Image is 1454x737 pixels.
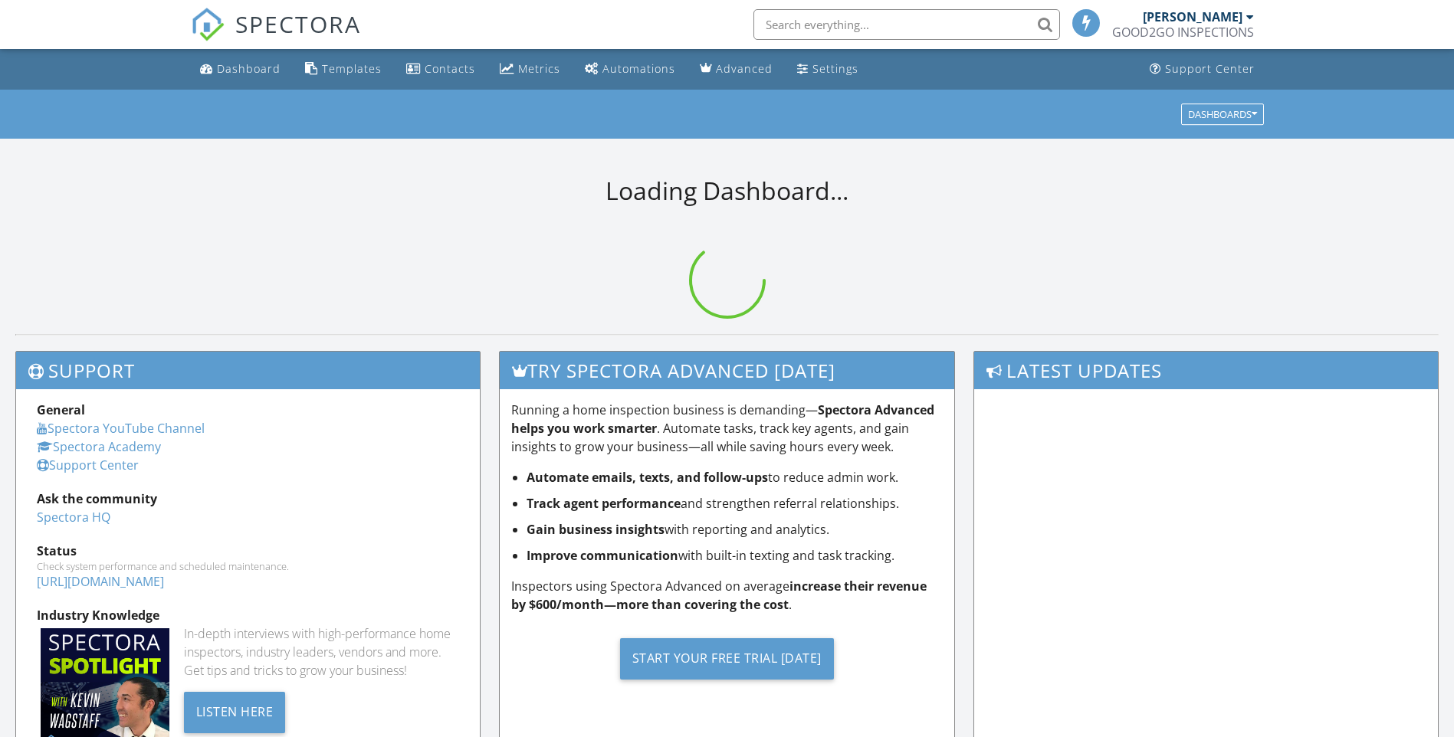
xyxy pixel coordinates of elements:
[425,61,475,76] div: Contacts
[400,55,481,84] a: Contacts
[184,692,286,733] div: Listen Here
[527,469,768,486] strong: Automate emails, texts, and follow-ups
[37,438,161,455] a: Spectora Academy
[974,352,1438,389] h3: Latest Updates
[812,61,858,76] div: Settings
[191,8,225,41] img: The Best Home Inspection Software - Spectora
[37,401,85,418] strong: General
[527,520,943,539] li: with reporting and analytics.
[37,606,459,624] div: Industry Knowledge
[37,573,164,590] a: [URL][DOMAIN_NAME]
[235,8,361,40] span: SPECTORA
[527,546,943,565] li: with built-in texting and task tracking.
[579,55,681,84] a: Automations (Basic)
[511,626,943,691] a: Start Your Free Trial [DATE]
[37,542,459,560] div: Status
[511,577,943,614] p: Inspectors using Spectora Advanced on average .
[184,703,286,719] a: Listen Here
[37,457,139,473] a: Support Center
[620,638,834,680] div: Start Your Free Trial [DATE]
[494,55,566,84] a: Metrics
[527,468,943,486] li: to reduce admin work.
[37,509,110,526] a: Spectora HQ
[518,61,560,76] div: Metrics
[511,401,934,437] strong: Spectora Advanced helps you work smarter
[191,21,361,53] a: SPECTORA
[500,352,954,389] h3: Try spectora advanced [DATE]
[37,490,459,508] div: Ask the community
[527,494,943,513] li: and strengthen referral relationships.
[1188,109,1257,120] div: Dashboards
[716,61,773,76] div: Advanced
[299,55,388,84] a: Templates
[1165,61,1255,76] div: Support Center
[511,578,927,613] strong: increase their revenue by $600/month—more than covering the cost
[602,61,675,76] div: Automations
[527,495,681,512] strong: Track agent performance
[37,420,205,437] a: Spectora YouTube Channel
[16,352,480,389] h3: Support
[217,61,281,76] div: Dashboard
[194,55,287,84] a: Dashboard
[322,61,382,76] div: Templates
[791,55,865,84] a: Settings
[1181,103,1264,125] button: Dashboards
[527,521,665,538] strong: Gain business insights
[694,55,779,84] a: Advanced
[1144,55,1261,84] a: Support Center
[37,560,459,572] div: Check system performance and scheduled maintenance.
[1143,9,1242,25] div: [PERSON_NAME]
[511,401,943,456] p: Running a home inspection business is demanding— . Automate tasks, track key agents, and gain ins...
[1112,25,1254,40] div: GOOD2GO INSPECTIONS
[527,547,678,564] strong: Improve communication
[184,624,459,680] div: In-depth interviews with high-performance home inspectors, industry leaders, vendors and more. Ge...
[753,9,1060,40] input: Search everything...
